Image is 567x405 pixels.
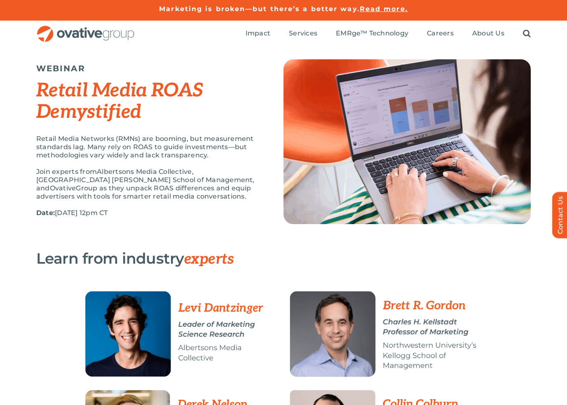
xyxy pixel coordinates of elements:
span: Services [289,29,317,37]
a: OG_Full_horizontal_RGB [36,25,135,33]
span: Careers [427,29,454,37]
span: experts [184,250,234,268]
a: Marketing is broken—but there’s a better way. [159,5,360,13]
a: About Us [472,29,504,38]
span: Ovative [50,184,76,192]
a: Careers [427,29,454,38]
a: Services [289,29,317,38]
em: Retail Media ROAS Demystified [36,79,203,124]
a: EMRge™ Technology [336,29,408,38]
span: About Us [472,29,504,37]
nav: Menu [246,21,531,47]
p: Retail Media Networks (RMNs) are booming, but measurement standards lag. Many rely on ROAS to gui... [36,135,263,159]
a: Search [523,29,531,38]
p: [DATE] 12pm CT [36,209,263,217]
img: Top Image (2) [283,59,531,224]
h3: Learn from industry [36,250,490,267]
span: Albertsons Media Collective, [GEOGRAPHIC_DATA] [PERSON_NAME] School of Management, and [36,168,255,192]
strong: Date: [36,209,55,217]
span: Impact [246,29,270,37]
span: EMRge™ Technology [336,29,408,37]
a: Read more. [360,5,408,13]
a: Impact [246,29,270,38]
p: Join experts from [36,168,263,201]
h5: WEBINAR [36,63,263,73]
span: Group as they unpack ROAS differences and equip advertisers with tools for smarter retail media c... [36,184,251,200]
